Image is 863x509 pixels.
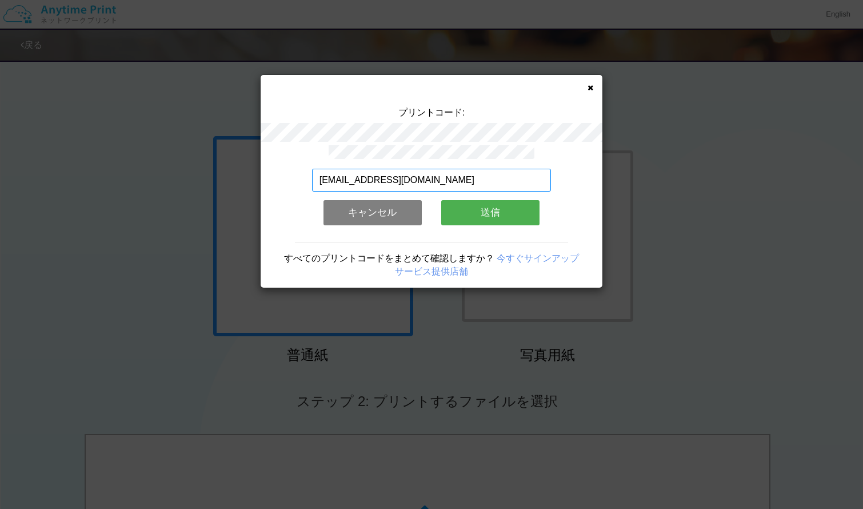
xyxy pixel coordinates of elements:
button: 送信 [441,200,540,225]
span: プリントコード: [398,108,465,117]
input: メールアドレス [312,169,552,192]
span: すべてのプリントコードをまとめて確認しますか？ [284,253,494,263]
a: サービス提供店舗 [395,267,468,276]
button: キャンセル [323,200,422,225]
a: 今すぐサインアップ [497,253,579,263]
